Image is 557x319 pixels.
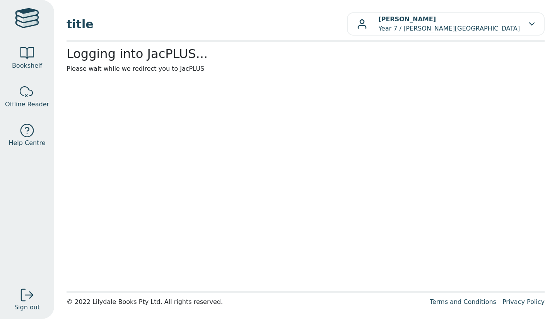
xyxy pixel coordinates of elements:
span: Offline Reader [5,100,49,109]
p: Year 7 / [PERSON_NAME][GEOGRAPHIC_DATA] [378,15,520,33]
p: Please wait while we redirect you to JacPLUS [67,64,545,73]
span: Sign out [14,303,40,312]
button: [PERSON_NAME]Year 7 / [PERSON_NAME][GEOGRAPHIC_DATA] [347,12,545,36]
span: title [67,15,347,33]
span: Help Centre [9,138,45,148]
span: Bookshelf [12,61,42,70]
div: © 2022 Lilydale Books Pty Ltd. All rights reserved. [67,297,424,307]
a: Privacy Policy [502,298,545,305]
b: [PERSON_NAME] [378,15,436,23]
h2: Logging into JacPLUS... [67,46,545,61]
a: Terms and Conditions [430,298,496,305]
